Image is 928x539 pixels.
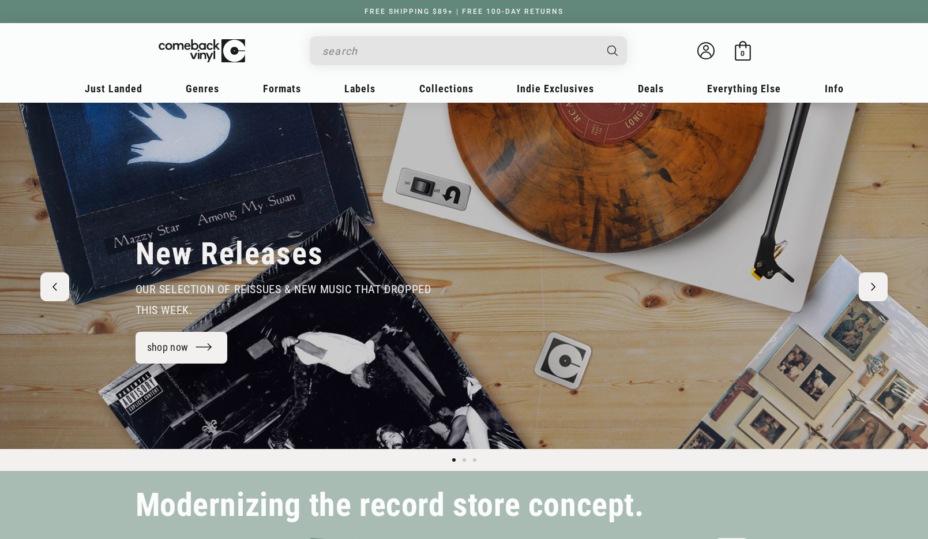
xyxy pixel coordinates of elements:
[310,36,627,65] div: Search
[322,39,596,63] input: search
[419,83,474,95] span: Collections
[344,83,375,95] span: Labels
[825,83,844,95] span: Info
[353,8,575,16] a: FREE SHIPPING $89+ | FREE 100-DAY RETURNS
[186,83,219,95] span: Genres
[136,492,644,519] h2: Modernizing the record store concept.
[517,83,594,95] span: Indie Exclusives
[859,272,888,301] button: Next slide
[707,83,781,95] span: Everything Else
[40,272,69,301] button: Previous slide
[136,282,431,317] span: our selection of reissues & new music that dropped this week.
[85,83,142,95] span: Just Landed
[459,455,469,465] button: Load slide 2 of 3
[263,83,301,95] span: Formats
[741,49,745,58] span: 0
[469,455,480,465] button: Load slide 3 of 3
[136,235,324,273] h2: New Releases
[597,36,628,65] button: Search
[136,332,228,364] a: shop now
[638,83,664,95] span: Deals
[449,455,459,465] button: Load slide 1 of 3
